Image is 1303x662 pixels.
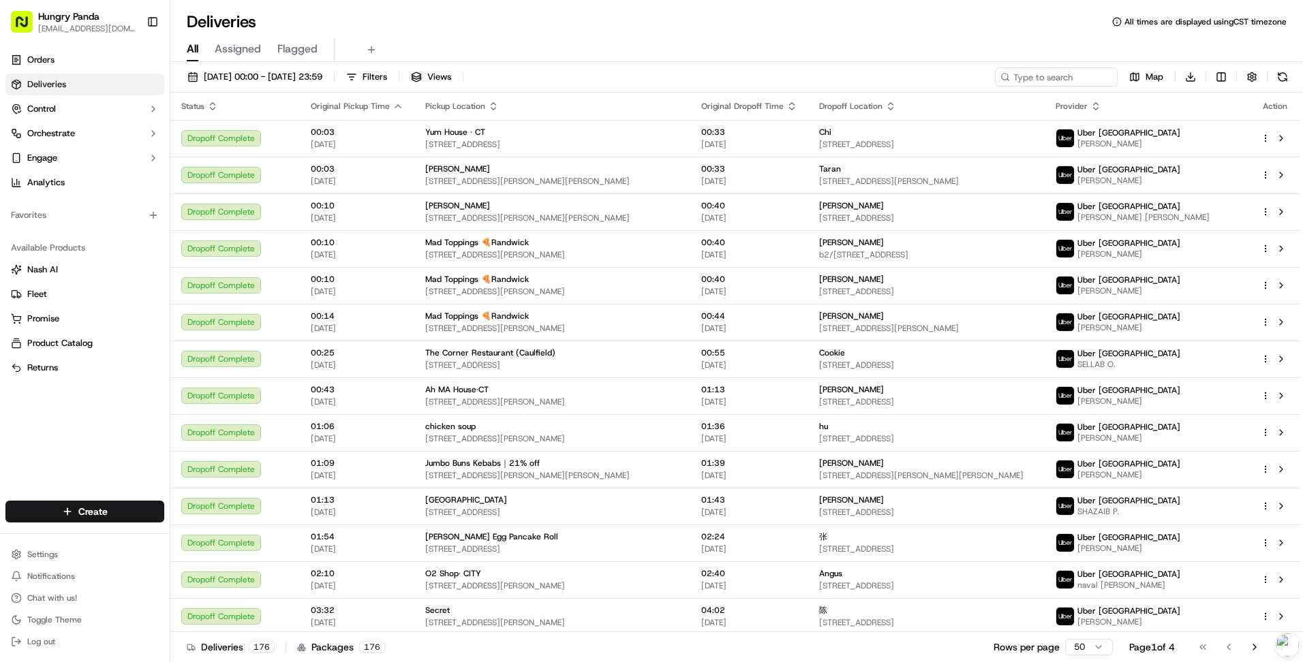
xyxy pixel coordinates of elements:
span: [PERSON_NAME] [PERSON_NAME] [1077,212,1210,223]
span: Cookie [819,347,845,358]
span: [DATE] 00:00 - [DATE] 23:59 [204,71,322,83]
span: Uber [GEOGRAPHIC_DATA] [1077,385,1180,396]
span: [DATE] [311,470,403,481]
button: Hungry Panda [38,10,99,23]
div: Favorites [5,204,164,226]
a: Deliveries [5,74,164,95]
h1: Deliveries [187,11,256,33]
span: Views [427,71,451,83]
a: Orders [5,49,164,71]
button: Refresh [1273,67,1292,86]
span: [DATE] [701,286,797,297]
span: Jumbo Buns Kebabs｜21% off [425,458,540,469]
span: [PERSON_NAME] [1077,138,1180,149]
span: naval [PERSON_NAME] [1077,580,1180,590]
span: [PERSON_NAME] [819,274,884,285]
button: Engage [5,147,164,169]
span: All [187,41,198,57]
button: Promise [5,308,164,330]
span: 02:40 [701,568,797,579]
span: [DATE] [701,470,797,481]
img: uber-new-logo.jpeg [1056,203,1074,221]
span: Chat with us! [27,593,77,603]
button: Toggle Theme [5,610,164,629]
span: Settings [27,549,58,560]
span: [STREET_ADDRESS][PERSON_NAME][PERSON_NAME] [425,212,679,223]
span: Original Pickup Time [311,101,390,112]
span: [STREET_ADDRESS][PERSON_NAME] [425,396,679,407]
span: Create [78,505,108,518]
button: Nash AI [5,259,164,281]
button: Fleet [5,283,164,305]
span: [STREET_ADDRESS] [425,360,679,371]
span: [STREET_ADDRESS][PERSON_NAME] [425,617,679,628]
span: Uber [GEOGRAPHIC_DATA] [1077,422,1180,432]
span: [DATE] [701,360,797,371]
button: Product Catalog [5,332,164,354]
span: Map [1146,71,1163,83]
span: [PERSON_NAME] [1077,616,1180,627]
span: 01:36 [701,421,797,432]
button: [EMAIL_ADDRESS][DOMAIN_NAME] [38,23,136,34]
span: Pickup Location [425,101,485,112]
span: 00:40 [701,200,797,211]
span: [DATE] [311,617,403,628]
span: 00:10 [311,237,403,248]
span: chicken soup [425,421,476,432]
span: Orders [27,54,55,66]
img: uber-new-logo.jpeg [1056,534,1074,552]
span: Flagged [277,41,318,57]
a: Returns [11,362,159,374]
span: [DATE] [311,286,403,297]
img: uber-new-logo.jpeg [1056,497,1074,515]
div: 176 [359,641,385,653]
img: uber-new-logo.jpeg [1056,313,1074,331]
a: Nash AI [11,264,159,276]
a: Promise [11,313,159,325]
span: [STREET_ADDRESS][PERSON_NAME] [425,249,679,260]
span: [DATE] [701,212,797,223]
span: 00:25 [311,347,403,358]
button: Create [5,501,164,522]
span: Angus [819,568,842,579]
span: [DATE] [701,507,797,518]
img: uber-new-logo.jpeg [1056,608,1074,625]
span: Yum House · CT [425,127,485,138]
span: [STREET_ADDRESS][PERSON_NAME] [819,176,1034,187]
span: Pylon [136,48,165,58]
span: 00:14 [311,311,403,321]
div: Page 1 of 4 [1129,640,1175,654]
span: 02:24 [701,531,797,542]
span: Dropoff Location [819,101,883,112]
span: [DATE] [311,212,403,223]
span: [GEOGRAPHIC_DATA] [425,494,507,505]
span: Uber [GEOGRAPHIC_DATA] [1077,238,1180,249]
span: [PERSON_NAME] [1077,469,1180,480]
button: Filters [340,67,393,86]
a: Analytics [5,172,164,193]
button: Hungry Panda[EMAIL_ADDRESS][DOMAIN_NAME] [5,5,141,38]
img: uber-new-logo.jpeg [1056,571,1074,588]
span: [STREET_ADDRESS][PERSON_NAME] [425,580,679,591]
span: [STREET_ADDRESS][PERSON_NAME][PERSON_NAME] [425,176,679,187]
span: SHAZAIB P. [1077,506,1180,517]
span: Nash AI [27,264,58,276]
span: [PERSON_NAME] [819,384,884,395]
span: [PERSON_NAME] [1077,322,1180,333]
a: Product Catalog [11,337,159,349]
span: Uber [GEOGRAPHIC_DATA] [1077,495,1180,506]
span: All times are displayed using CST timezone [1124,16,1287,27]
span: [DATE] [701,580,797,591]
span: Mad Toppings 🍕Randwick [425,237,529,248]
span: [PERSON_NAME] [1077,543,1180,554]
span: 00:40 [701,237,797,248]
img: uber-new-logo.jpeg [1056,240,1074,257]
span: Mad Toppings 🍕Randwick [425,274,529,285]
span: Uber [GEOGRAPHIC_DATA] [1077,458,1180,469]
span: [STREET_ADDRESS] [819,212,1034,223]
span: Taran [819,163,841,174]
span: 00:40 [701,274,797,285]
span: SELLAB O. [1077,359,1180,370]
span: [STREET_ADDRESS] [819,139,1034,150]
